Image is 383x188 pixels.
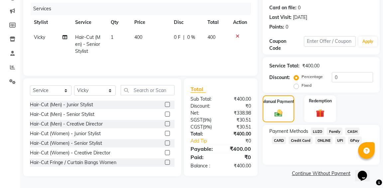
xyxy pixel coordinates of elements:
span: Hair-Cut (Men) - Senior Stylist [75,34,100,54]
div: Hair-Cut (Women) - Creative Director [30,149,110,156]
span: Total [191,86,206,93]
span: LUZO [311,128,324,135]
span: 400 [134,34,142,40]
img: _gift.svg [313,108,327,119]
div: ₹0 [221,103,256,110]
span: Credit Card [289,137,313,144]
div: Net: [186,110,221,117]
div: ₹400.00 [221,131,256,138]
th: Total [203,15,229,30]
span: | [183,34,185,41]
th: Service [71,15,107,30]
img: _cash.svg [272,109,285,118]
span: Vicky [34,34,45,40]
div: Card on file: [269,4,297,11]
span: Payment Methods [269,128,308,135]
span: UPI [335,137,345,144]
span: CARD [272,137,286,144]
span: GPay [348,137,362,144]
div: Hair-Cut (Men) - Senior Stylist [30,111,94,118]
span: 400 [207,34,215,40]
div: Service Total: [269,62,300,69]
div: ₹400.00 [221,145,256,153]
span: 1 [111,34,113,40]
label: Manual Payment [262,99,294,105]
div: Hair-Cut (Women) - Junior Stylist [30,130,101,137]
th: Stylist [30,15,71,30]
th: Qty [107,15,130,30]
span: 0 % [187,34,195,41]
div: ₹400.00 [302,62,319,69]
div: Discount: [186,103,221,110]
div: Discount: [269,74,290,81]
label: Fixed [302,82,312,88]
iframe: chat widget [355,161,376,181]
span: SGST [191,117,202,123]
div: Paid: [186,153,221,161]
div: 0 [298,4,301,11]
div: Hair-Cut (Men) - Junior Stylist [30,101,93,108]
span: CASH [345,128,359,135]
div: Hair-Cut Fringe / Curtain Bangs Women [30,159,116,166]
span: 0 F [174,34,181,41]
div: [DATE] [293,14,307,21]
a: Add Tip [186,138,227,144]
button: Apply [358,37,377,47]
div: Total: [186,131,221,138]
div: ₹30.51 [221,117,256,124]
div: Hair-Cut (Women) - Senior Stylist [30,140,102,147]
div: ( ) [186,124,221,131]
div: Coupon Code [269,38,304,52]
div: ₹338.98 [221,110,256,117]
span: Family [327,128,342,135]
div: Balance : [186,162,221,169]
input: Enter Offer / Coupon Code [304,36,356,47]
label: Percentage [302,74,323,80]
div: ₹400.00 [221,96,256,103]
input: Search or Scan [121,85,175,95]
div: Sub Total: [186,96,221,103]
div: ₹0 [226,138,256,144]
th: Price [130,15,170,30]
div: ₹0 [221,153,256,161]
div: Points: [269,24,284,31]
div: ( ) [186,117,221,124]
th: Disc [170,15,203,30]
div: ₹400.00 [221,162,256,169]
span: CGST [191,124,203,130]
div: ₹30.51 [221,124,256,131]
label: Redemption [309,98,332,104]
span: 9% [204,124,210,130]
th: Action [229,15,251,30]
div: Services [31,3,256,15]
a: Continue Without Payment [264,170,378,177]
div: Hair-Cut (Men) - Creative Director [30,121,103,128]
div: Last Visit: [269,14,292,21]
span: 9% [204,117,210,123]
span: ONLINE [315,137,332,144]
div: Payable: [186,145,221,153]
div: 0 [286,24,288,31]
